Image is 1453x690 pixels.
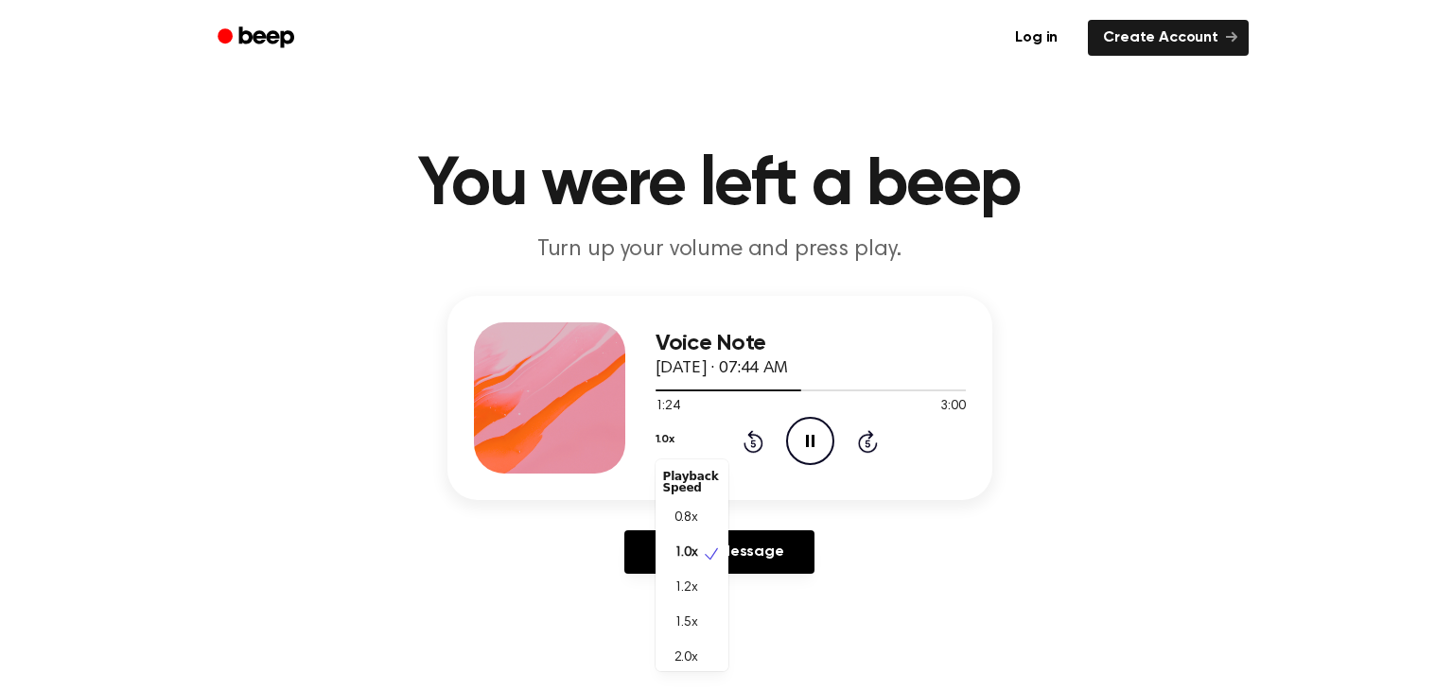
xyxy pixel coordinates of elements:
[674,578,698,598] span: 1.2x
[656,459,728,671] div: 1.0x
[674,509,698,528] span: 0.8x
[656,423,674,456] button: 1.0x
[674,613,698,633] span: 1.5x
[674,648,698,668] span: 2.0x
[656,463,728,501] div: Playback Speed
[674,543,698,563] span: 1.0x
